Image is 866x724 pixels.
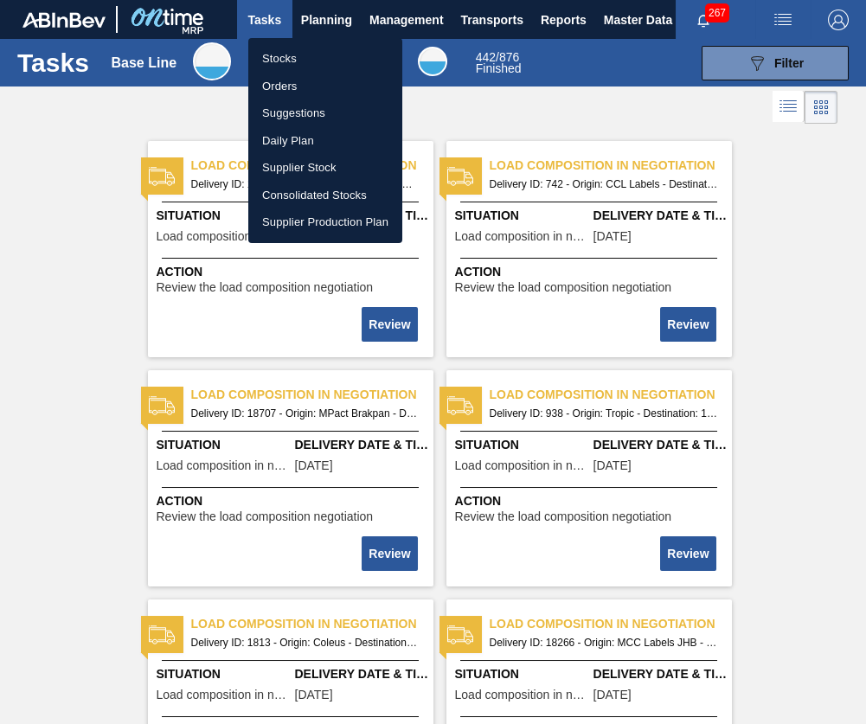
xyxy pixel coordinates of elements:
a: Stocks [248,45,402,73]
a: Daily Plan [248,127,402,155]
a: Orders [248,73,402,100]
a: Consolidated Stocks [248,182,402,209]
a: Supplier Production Plan [248,208,402,236]
a: Suggestions [248,99,402,127]
a: Supplier Stock [248,154,402,182]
